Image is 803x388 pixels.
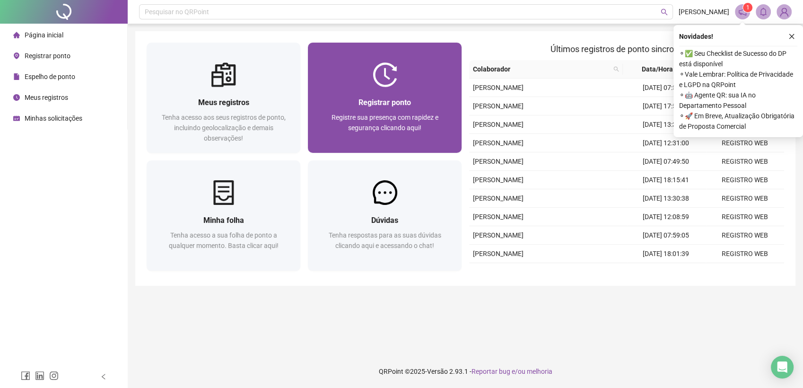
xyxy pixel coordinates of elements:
[679,111,797,132] span: ⚬ 🚀 Em Breve, Atualização Obrigatória de Proposta Comercial
[613,66,619,72] span: search
[427,368,448,375] span: Versão
[627,226,706,245] td: [DATE] 07:59:05
[21,371,30,380] span: facebook
[473,84,524,91] span: [PERSON_NAME]
[49,371,59,380] span: instagram
[623,60,699,79] th: Data/Hora
[627,97,706,115] td: [DATE] 17:55:13
[147,160,300,271] a: Minha folhaTenha acesso a sua folha de ponto a qualquer momento. Basta clicar aqui!
[738,8,747,16] span: notification
[679,48,797,69] span: ⚬ ✅ Seu Checklist de Sucesso do DP está disponível
[706,263,785,282] td: REGISTRO WEB
[198,98,249,107] span: Meus registros
[473,194,524,202] span: [PERSON_NAME]
[706,134,785,152] td: REGISTRO WEB
[627,171,706,189] td: [DATE] 18:15:41
[627,64,688,74] span: Data/Hora
[706,189,785,208] td: REGISTRO WEB
[627,208,706,226] td: [DATE] 12:08:59
[100,373,107,380] span: left
[13,53,20,59] span: environment
[706,208,785,226] td: REGISTRO WEB
[473,158,524,165] span: [PERSON_NAME]
[743,3,752,12] sup: 1
[25,115,82,122] span: Minhas solicitações
[147,43,300,153] a: Meus registrosTenha acesso aos seus registros de ponto, incluindo geolocalização e demais observa...
[611,62,621,76] span: search
[679,31,713,42] span: Novidades !
[473,121,524,128] span: [PERSON_NAME]
[162,114,286,142] span: Tenha acesso aos seus registros de ponto, incluindo geolocalização e demais observações!
[679,69,797,90] span: ⚬ Vale Lembrar: Política de Privacidade e LGPD na QRPoint
[308,43,462,153] a: Registrar pontoRegistre sua presença com rapidez e segurança clicando aqui!
[25,73,75,80] span: Espelho de ponto
[679,90,797,111] span: ⚬ 🤖 Agente QR: sua IA no Departamento Pessoal
[627,152,706,171] td: [DATE] 07:49:50
[706,226,785,245] td: REGISTRO WEB
[473,102,524,110] span: [PERSON_NAME]
[169,231,279,249] span: Tenha acesso a sua folha de ponto a qualquer momento. Basta clicar aqui!
[777,5,791,19] img: 90389
[661,9,668,16] span: search
[329,231,441,249] span: Tenha respostas para as suas dúvidas clicando aqui e acessando o chat!
[25,94,68,101] span: Meus registros
[13,115,20,122] span: schedule
[128,355,803,388] footer: QRPoint © 2025 - 2.93.1 -
[627,79,706,97] td: [DATE] 07:57:58
[473,213,524,220] span: [PERSON_NAME]
[473,176,524,184] span: [PERSON_NAME]
[706,171,785,189] td: REGISTRO WEB
[25,31,63,39] span: Página inicial
[13,94,20,101] span: clock-circle
[35,371,44,380] span: linkedin
[473,64,610,74] span: Colaborador
[358,98,411,107] span: Registrar ponto
[788,33,795,40] span: close
[679,7,729,17] span: [PERSON_NAME]
[627,263,706,282] td: [DATE] 13:52:03
[473,139,524,147] span: [PERSON_NAME]
[627,115,706,134] td: [DATE] 13:34:15
[771,356,794,379] div: Open Intercom Messenger
[13,73,20,80] span: file
[627,189,706,208] td: [DATE] 13:30:38
[203,216,244,225] span: Minha folha
[550,44,703,54] span: Últimos registros de ponto sincronizados
[473,250,524,257] span: [PERSON_NAME]
[706,152,785,171] td: REGISTRO WEB
[25,52,70,60] span: Registrar ponto
[627,134,706,152] td: [DATE] 12:31:00
[759,8,768,16] span: bell
[308,160,462,271] a: DúvidasTenha respostas para as suas dúvidas clicando aqui e acessando o chat!
[471,368,552,375] span: Reportar bug e/ou melhoria
[371,216,398,225] span: Dúvidas
[473,231,524,239] span: [PERSON_NAME]
[746,4,750,11] span: 1
[13,32,20,38] span: home
[332,114,438,132] span: Registre sua presença com rapidez e segurança clicando aqui!
[706,245,785,263] td: REGISTRO WEB
[627,245,706,263] td: [DATE] 18:01:39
